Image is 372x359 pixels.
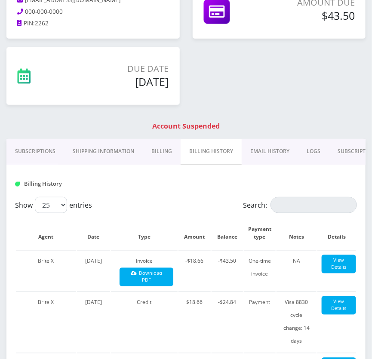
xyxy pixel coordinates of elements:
th: Agent [16,217,76,249]
label: Show entries [15,197,92,213]
td: Visa 8830 cycle change: 14 days [277,291,317,352]
label: Search: [243,197,357,213]
a: Shipping Information [64,139,143,164]
td: -$43.50 [212,250,243,291]
span: 2262 [35,19,49,27]
td: -$24.84 [212,291,243,352]
td: Payment [244,291,276,352]
h5: $43.50 [272,9,355,22]
select: Showentries [35,197,67,213]
th: Details [317,217,356,249]
td: Brite X [16,291,76,352]
th: Balance [212,217,243,249]
td: -$18.66 [178,250,210,291]
span: [DATE] [85,299,102,306]
a: LOGS [298,139,329,164]
td: NA [277,250,317,291]
th: Notes [277,217,317,249]
a: Billing [143,139,181,164]
td: One-time invoice [244,250,276,291]
th: Date [77,217,110,249]
th: Type [111,217,178,249]
td: Invoice [111,250,178,291]
a: View Details [322,296,356,315]
h1: Billing History [15,181,120,187]
h5: [DATE] [72,75,169,88]
a: Subscriptions [6,139,64,164]
span: 000-000-0000 [25,8,63,15]
th: Payment type [244,217,276,249]
span: [DATE] [85,258,102,265]
a: PIN: [17,19,35,28]
td: Brite X [16,250,76,291]
td: $18.66 [178,291,210,352]
th: Amount [178,217,210,249]
h1: Account Suspended [9,122,363,130]
p: Due Date [72,62,169,75]
a: View Details [322,255,356,273]
td: Credit [111,291,178,352]
a: Billing History [181,139,242,165]
a: Download PDF [120,268,173,286]
a: EMAIL HISTORY [242,139,298,164]
input: Search: [271,197,357,213]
